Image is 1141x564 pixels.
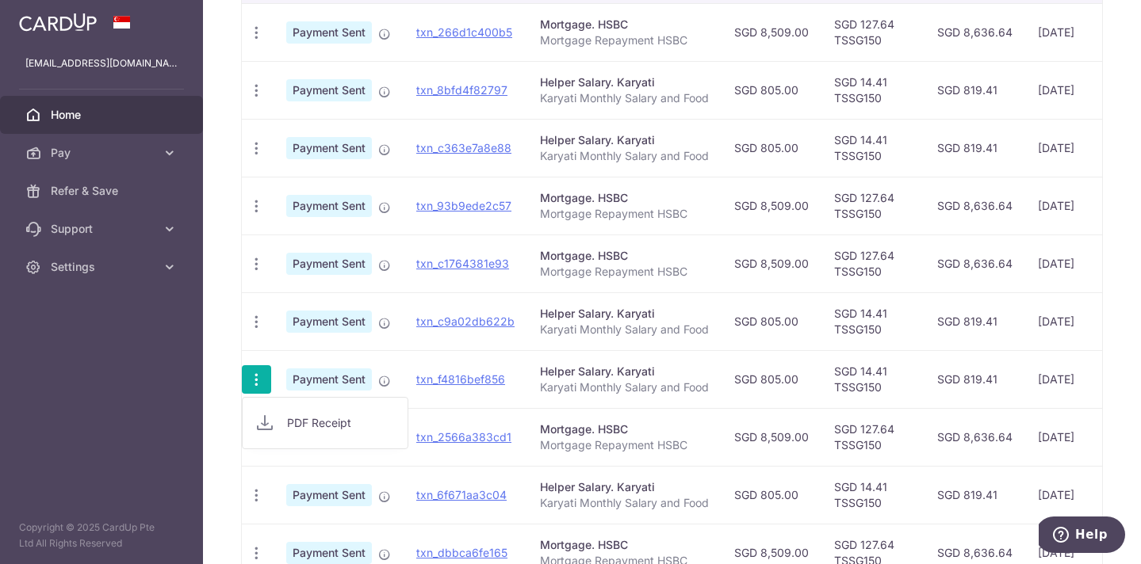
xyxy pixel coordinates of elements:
div: Mortgage. HSBC [540,17,709,32]
td: [DATE] [1025,61,1133,119]
p: [EMAIL_ADDRESS][DOMAIN_NAME] [25,55,178,71]
td: [DATE] [1025,3,1133,61]
div: Mortgage. HSBC [540,248,709,264]
td: SGD 14.41 TSSG150 [821,350,925,408]
td: SGD 8,636.64 [925,177,1025,234]
p: Mortgage Repayment HSBC [540,32,709,48]
span: Payment Sent [286,195,372,217]
p: Mortgage Repayment HSBC [540,206,709,222]
td: SGD 805.00 [722,61,821,119]
td: SGD 819.41 [925,119,1025,177]
a: txn_93b9ede2c57 [416,199,511,212]
td: SGD 14.41 TSSG150 [821,292,925,350]
div: Mortgage. HSBC [540,190,709,206]
td: [DATE] [1025,408,1133,466]
div: Helper Salary. Karyati [540,364,709,379]
img: CardUp [19,13,97,32]
iframe: Opens a widget where you can find more information [1039,516,1125,556]
span: Payment Sent [286,21,372,44]
td: SGD 819.41 [925,292,1025,350]
td: [DATE] [1025,234,1133,292]
span: Settings [51,259,155,275]
a: txn_c363e7a8e88 [416,141,511,154]
td: SGD 8,636.64 [925,234,1025,292]
div: Mortgage. HSBC [540,537,709,553]
td: [DATE] [1025,466,1133,524]
td: [DATE] [1025,119,1133,177]
span: Payment Sent [286,484,372,506]
p: Karyati Monthly Salary and Food [540,322,709,337]
td: SGD 805.00 [722,292,821,350]
div: Helper Salary. Karyati [540,74,709,90]
span: Payment Sent [286,542,372,564]
td: SGD 127.64 TSSG150 [821,3,925,61]
td: SGD 8,509.00 [722,3,821,61]
td: [DATE] [1025,292,1133,350]
a: txn_2566a383cd1 [416,430,511,444]
td: SGD 127.64 TSSG150 [821,408,925,466]
td: SGD 14.41 TSSG150 [821,466,925,524]
a: txn_8bfd4f82797 [416,83,507,97]
td: SGD 805.00 [722,119,821,177]
p: Karyati Monthly Salary and Food [540,379,709,395]
a: txn_f4816bef856 [416,372,505,386]
div: Helper Salary. Karyati [540,132,709,148]
a: txn_dbbca6fe165 [416,546,507,559]
a: txn_c1764381e93 [416,257,509,270]
a: txn_6f671aa3c04 [416,488,507,501]
td: SGD 819.41 [925,466,1025,524]
span: Payment Sent [286,137,372,159]
span: Payment Sent [286,311,372,333]
td: SGD 819.41 [925,350,1025,408]
td: SGD 8,509.00 [722,234,821,292]
td: SGD 8,636.64 [925,408,1025,466]
td: [DATE] [1025,350,1133,408]
p: Karyati Monthly Salary and Food [540,495,709,511]
td: SGD 8,636.64 [925,3,1025,61]
span: Support [51,221,155,237]
p: Karyati Monthly Salary and Food [540,90,709,106]
div: Helper Salary. Karyati [540,306,709,322]
span: Payment Sent [286,368,372,391]
span: Home [51,107,155,123]
td: SGD 127.64 TSSG150 [821,177,925,234]
p: Mortgage Repayment HSBC [540,437,709,453]
td: SGD 805.00 [722,466,821,524]
span: Payment Sent [286,253,372,275]
span: Pay [51,145,155,161]
p: Karyati Monthly Salary and Food [540,148,709,164]
td: SGD 8,509.00 [722,408,821,466]
span: Payment Sent [286,79,372,101]
td: SGD 127.64 TSSG150 [821,234,925,292]
div: Mortgage. HSBC [540,421,709,437]
span: Refer & Save [51,183,155,199]
a: txn_c9a02db622b [416,314,515,328]
a: txn_266d1c400b5 [416,25,512,39]
p: Mortgage Repayment HSBC [540,264,709,280]
td: SGD 14.41 TSSG150 [821,119,925,177]
td: SGD 805.00 [722,350,821,408]
td: SGD 14.41 TSSG150 [821,61,925,119]
td: SGD 8,509.00 [722,177,821,234]
td: SGD 819.41 [925,61,1025,119]
div: Helper Salary. Karyati [540,479,709,495]
td: [DATE] [1025,177,1133,234]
